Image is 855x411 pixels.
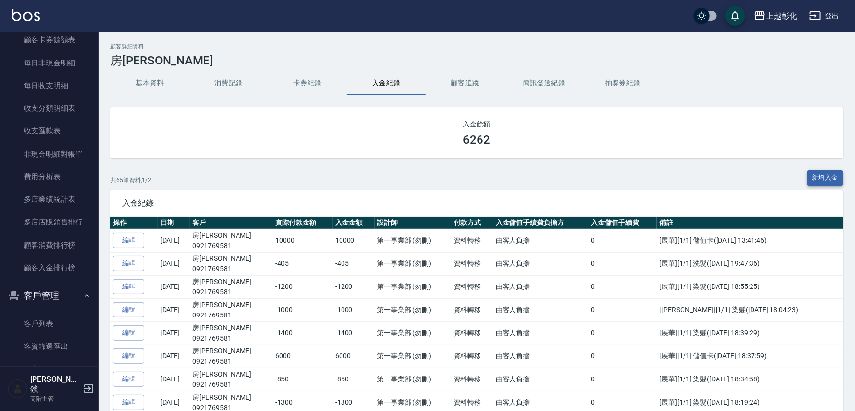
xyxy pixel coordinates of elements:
td: 第一事業部 (勿刪) [375,321,451,345]
td: [DATE] [158,229,190,252]
td: 資料轉移 [451,275,493,298]
th: 客戶 [190,217,273,229]
td: [展華][1/1] 染髮([DATE] 18:55:25) [657,275,843,298]
p: 0921769581 [192,287,270,297]
td: 房[PERSON_NAME] [190,229,273,252]
button: 客戶管理 [4,283,95,309]
a: 編輯 [113,395,144,410]
th: 操作 [110,217,158,229]
td: 資料轉移 [451,321,493,345]
td: -1000 [333,298,375,321]
td: -1400 [273,321,333,345]
td: 10000 [333,229,375,252]
td: 0 [588,321,657,345]
a: 每日非現金明細 [4,52,95,74]
a: 編輯 [113,325,144,341]
td: 由客人負擔 [493,321,588,345]
th: 設計師 [375,217,451,229]
a: 顧客入金排行榜 [4,256,95,279]
td: 資料轉移 [451,229,493,252]
td: 由客人負擔 [493,252,588,275]
td: [展華][1/1] 儲值卡([DATE] 13:41:46) [657,229,843,252]
td: 由客人負擔 [493,345,588,368]
a: 客資篩選匯出 [4,335,95,358]
button: 卡券紀錄 [268,71,347,95]
a: 非現金明細對帳單 [4,143,95,165]
td: 0 [588,368,657,391]
p: 0921769581 [192,379,270,390]
td: [DATE] [158,252,190,275]
a: 編輯 [113,372,144,387]
p: 共 65 筆資料, 1 / 2 [110,176,151,185]
td: 房[PERSON_NAME] [190,275,273,298]
td: 由客人負擔 [493,229,588,252]
span: 入金紀錄 [122,198,831,208]
p: 0921769581 [192,356,270,367]
td: -1000 [273,298,333,321]
img: Logo [12,9,40,21]
a: 收支分類明細表 [4,97,95,120]
a: 編輯 [113,302,144,317]
td: -405 [333,252,375,275]
a: 多店店販銷售排行 [4,211,95,233]
td: 第一事業部 (勿刪) [375,229,451,252]
th: 入金金額 [333,217,375,229]
td: 0 [588,298,657,321]
td: -850 [333,368,375,391]
td: 0 [588,275,657,298]
td: 0 [588,252,657,275]
td: -1200 [273,275,333,298]
p: 0921769581 [192,264,270,274]
td: 6000 [333,345,375,368]
td: -1400 [333,321,375,345]
a: 卡券管理 [4,358,95,380]
th: 入金儲值手續費 [588,217,657,229]
td: [展華][1/1] 儲值卡([DATE] 18:37:59) [657,345,843,368]
h3: 房[PERSON_NAME] [110,54,843,67]
td: [展華][1/1] 染髮([DATE] 18:34:58) [657,368,843,391]
td: 資料轉移 [451,345,493,368]
td: -405 [273,252,333,275]
a: 顧客卡券餘額表 [4,29,95,51]
h2: 入金餘額 [122,119,831,129]
td: 0 [588,229,657,252]
th: 付款方式 [451,217,493,229]
td: 第一事業部 (勿刪) [375,345,451,368]
button: 基本資料 [110,71,189,95]
a: 編輯 [113,279,144,294]
button: 消費記錄 [189,71,268,95]
td: 第一事業部 (勿刪) [375,298,451,321]
td: -1200 [333,275,375,298]
th: 日期 [158,217,190,229]
button: 簡訊發送紀錄 [505,71,583,95]
td: [DATE] [158,321,190,345]
td: [DATE] [158,275,190,298]
td: 0 [588,345,657,368]
a: 客戶列表 [4,313,95,335]
a: 編輯 [113,256,144,271]
a: 多店業績統計表 [4,188,95,211]
td: [DATE] [158,368,190,391]
a: 編輯 [113,233,144,248]
td: [[PERSON_NAME]][1/1] 染髮([DATE] 18:04:23) [657,298,843,321]
td: 由客人負擔 [493,275,588,298]
td: 資料轉移 [451,252,493,275]
td: 房[PERSON_NAME] [190,368,273,391]
p: 0921769581 [192,333,270,344]
td: [展華][1/1] 洗髮([DATE] 19:47:36) [657,252,843,275]
button: save [725,6,745,26]
td: 第一事業部 (勿刪) [375,368,451,391]
td: 第一事業部 (勿刪) [375,275,451,298]
button: 上越彰化 [750,6,801,26]
p: 0921769581 [192,241,270,251]
td: [展華][1/1] 染髮([DATE] 18:39:29) [657,321,843,345]
h5: [PERSON_NAME]鏹 [30,375,80,394]
td: 資料轉移 [451,368,493,391]
td: -850 [273,368,333,391]
th: 實際付款金額 [273,217,333,229]
td: 第一事業部 (勿刪) [375,252,451,275]
td: 資料轉移 [451,298,493,321]
td: 6000 [273,345,333,368]
button: 抽獎券紀錄 [583,71,662,95]
a: 收支匯款表 [4,120,95,142]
